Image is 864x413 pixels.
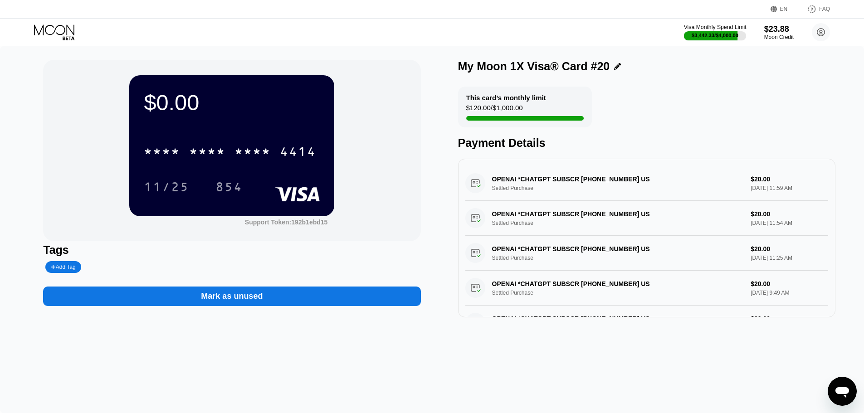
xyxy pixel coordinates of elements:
div: $23.88Moon Credit [764,24,794,40]
div: 11/25 [137,175,196,198]
div: FAQ [798,5,830,14]
div: FAQ [819,6,830,12]
div: 11/25 [144,181,189,195]
div: Support Token:192b1ebd15 [245,219,328,226]
div: EN [780,6,788,12]
div: $0.00 [144,90,320,115]
div: $23.88 [764,24,794,34]
div: Moon Credit [764,34,794,40]
div: $120.00 / $1,000.00 [466,104,523,116]
div: Visa Monthly Spend Limit$3,442.33/$4,000.00 [684,24,746,40]
div: Mark as unused [201,291,263,301]
div: Payment Details [458,136,835,150]
div: Tags [43,243,420,257]
div: Visa Monthly Spend Limit [684,24,747,30]
div: Mark as unused [43,277,420,306]
div: $3,442.33 / $4,000.00 [692,33,739,38]
div: Add Tag [51,264,75,270]
div: My Moon 1X Visa® Card #20 [458,60,610,73]
div: 854 [215,181,243,195]
div: 854 [209,175,249,198]
div: This card’s monthly limit [466,94,546,102]
div: Support Token: 192b1ebd15 [245,219,328,226]
div: Add Tag [45,261,81,273]
div: EN [771,5,798,14]
iframe: Button to launch messaging window, conversation in progress [828,377,857,406]
div: 4414 [280,146,316,160]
